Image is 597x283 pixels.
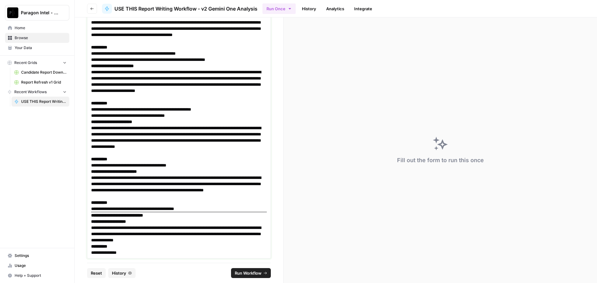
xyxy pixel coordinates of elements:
span: Your Data [15,45,67,51]
button: Workspace: Paragon Intel - Bill / Ty / Colby R&D [5,5,69,21]
a: Browse [5,33,69,43]
a: Integrate [350,4,376,14]
a: Analytics [322,4,348,14]
div: Fill out the form to run this once [397,156,484,165]
button: Reset [87,268,106,278]
span: Usage [15,263,67,268]
span: Help + Support [15,273,67,278]
a: Your Data [5,43,69,53]
button: History [108,268,136,278]
span: Home [15,25,67,31]
button: Run Once [262,3,296,14]
img: Paragon Intel - Bill / Ty / Colby R&D Logo [7,7,18,18]
span: Reset [91,270,102,276]
span: Paragon Intel - Bill / Ty / [PERSON_NAME] R&D [21,10,58,16]
span: Settings [15,253,67,258]
button: Run Workflow [231,268,271,278]
button: Help + Support [5,271,69,281]
span: Report Refresh v1 Grid [21,80,67,85]
span: USE THIS Report Writing Workflow - v2 Gemini One Analysis [21,99,67,104]
span: Recent Workflows [14,89,47,95]
a: History [298,4,320,14]
a: Usage [5,261,69,271]
button: Recent Grids [5,58,69,67]
span: Browse [15,35,67,41]
a: USE THIS Report Writing Workflow - v2 Gemini One Analysis [102,4,257,14]
a: Home [5,23,69,33]
a: USE THIS Report Writing Workflow - v2 Gemini One Analysis [12,97,69,107]
a: Settings [5,251,69,261]
span: History [112,270,126,276]
span: USE THIS Report Writing Workflow - v2 Gemini One Analysis [114,5,257,12]
span: Recent Grids [14,60,37,66]
a: Candidate Report Download Sheet [12,67,69,77]
span: Run Workflow [235,270,261,276]
button: Recent Workflows [5,87,69,97]
a: Report Refresh v1 Grid [12,77,69,87]
span: Candidate Report Download Sheet [21,70,67,75]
